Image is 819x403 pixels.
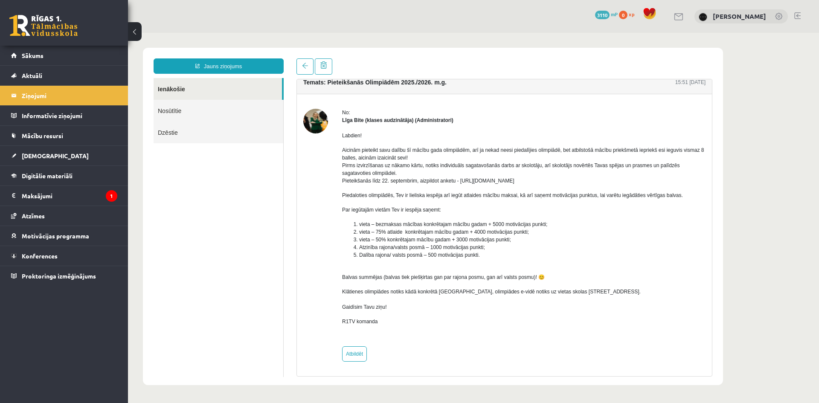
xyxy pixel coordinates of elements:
strong: Līga Bite (klases audzinātāja) (Administratori) [214,84,325,90]
a: Rīgas 1. Tālmācības vidusskola [9,15,78,36]
div: No: [214,76,578,84]
a: 3110 mP [595,11,618,17]
p: R1TV komanda [214,285,578,293]
img: Ansis Eglājs [699,13,707,21]
span: Digitālie materiāli [22,172,73,180]
a: Proktoringa izmēģinājums [11,266,117,286]
span: Konferences [22,252,58,260]
span: xp [629,11,634,17]
p: Labdien! [214,99,578,107]
a: Nosūtītie [26,67,155,89]
a: Konferences [11,246,117,266]
a: Dzēstie [26,89,155,110]
li: vieta – 50% konkrētajam mācību gadam + 3000 motivācijas punkti; [231,203,578,211]
span: Mācību resursi [22,132,63,139]
li: Atzinība rajona/valsts posmā – 1000 motivācijas punkti; [231,211,578,218]
span: 3110 [595,11,610,19]
p: Aicinām pieteikt savu dalību šī mācību gada olimpiādēm, arī ja nekad neesi piedalījies olimpiādē,... [214,113,578,152]
span: Motivācijas programma [22,232,89,240]
i: 1 [106,190,117,202]
a: Mācību resursi [11,126,117,145]
a: Informatīvie ziņojumi [11,106,117,125]
h4: Temats: Pieteikšanās Olimpiādēm 2025./2026. m.g. [175,46,319,53]
a: Maksājumi1 [11,186,117,206]
p: Par iegūtajām vietām Tev ir iespēja saņemt: [214,173,578,181]
a: Digitālie materiāli [11,166,117,186]
a: [PERSON_NAME] [713,12,766,20]
div: 15:51 [DATE] [547,46,578,53]
span: Sākums [22,52,44,59]
a: Atbildēt [214,313,239,329]
p: Balvas summējas (balvas tiek piešķirtas gan par rajona posmu, gan arī valsts posmu)! 😊 [214,241,578,248]
a: [DEMOGRAPHIC_DATA] [11,146,117,165]
li: vieta – 75% atlaide konkrētajam mācību gadam + 4000 motivācijas punkti; [231,195,578,203]
a: 0 xp [619,11,639,17]
span: 0 [619,11,627,19]
span: mP [611,11,618,17]
a: Atzīmes [11,206,117,226]
legend: Ziņojumi [22,86,117,105]
a: Motivācijas programma [11,226,117,246]
p: Piedaloties olimpiādēs, Tev ir lieliska iespēja arī iegūt atlaides mācību maksai, kā arī saņemt m... [214,159,578,166]
li: vieta – bezmaksas mācības konkrētajam mācību gadam + 5000 motivācijas punkti; [231,188,578,195]
li: Dalība rajona/ valsts posmā – 500 motivācijas punkti. [231,218,578,226]
span: [DEMOGRAPHIC_DATA] [22,152,89,159]
span: Proktoringa izmēģinājums [22,272,96,280]
span: Aktuāli [22,72,42,79]
p: Klātienes olimpiādes notiks kādā konkrētā [GEOGRAPHIC_DATA], olimpiādes e-vidē notiks uz vietas s... [214,255,578,278]
a: Jauns ziņojums [26,26,156,41]
legend: Maksājumi [22,186,117,206]
a: Ziņojumi [11,86,117,105]
img: Līga Bite (klases audzinātāja) [175,76,200,101]
legend: Informatīvie ziņojumi [22,106,117,125]
a: Sākums [11,46,117,65]
a: Aktuāli [11,66,117,85]
a: Ienākošie [26,45,154,67]
span: Atzīmes [22,212,45,220]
